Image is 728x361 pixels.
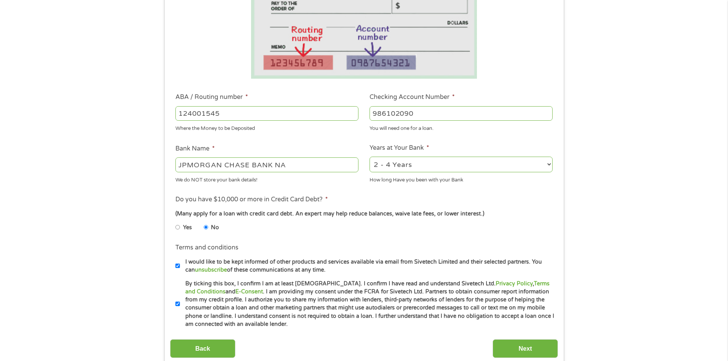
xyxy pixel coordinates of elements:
[175,106,358,121] input: 263177916
[183,223,192,232] label: Yes
[370,122,553,133] div: You will need one for a loan.
[175,122,358,133] div: Where the Money to be Deposited
[175,173,358,184] div: We do NOT store your bank details!
[496,280,533,287] a: Privacy Policy
[175,145,215,153] label: Bank Name
[175,196,328,204] label: Do you have $10,000 or more in Credit Card Debt?
[180,280,555,329] label: By ticking this box, I confirm I am at least [DEMOGRAPHIC_DATA]. I confirm I have read and unders...
[370,106,553,121] input: 345634636
[235,288,263,295] a: E-Consent
[175,210,552,218] div: (Many apply for a loan with credit card debt. An expert may help reduce balances, waive late fees...
[185,280,550,295] a: Terms and Conditions
[211,223,219,232] label: No
[175,244,238,252] label: Terms and conditions
[370,144,429,152] label: Years at Your Bank
[180,258,555,274] label: I would like to be kept informed of other products and services available via email from Sivetech...
[370,173,553,184] div: How long Have you been with your Bank
[175,93,248,101] label: ABA / Routing number
[170,339,235,358] input: Back
[493,339,558,358] input: Next
[370,93,455,101] label: Checking Account Number
[195,267,227,273] a: unsubscribe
